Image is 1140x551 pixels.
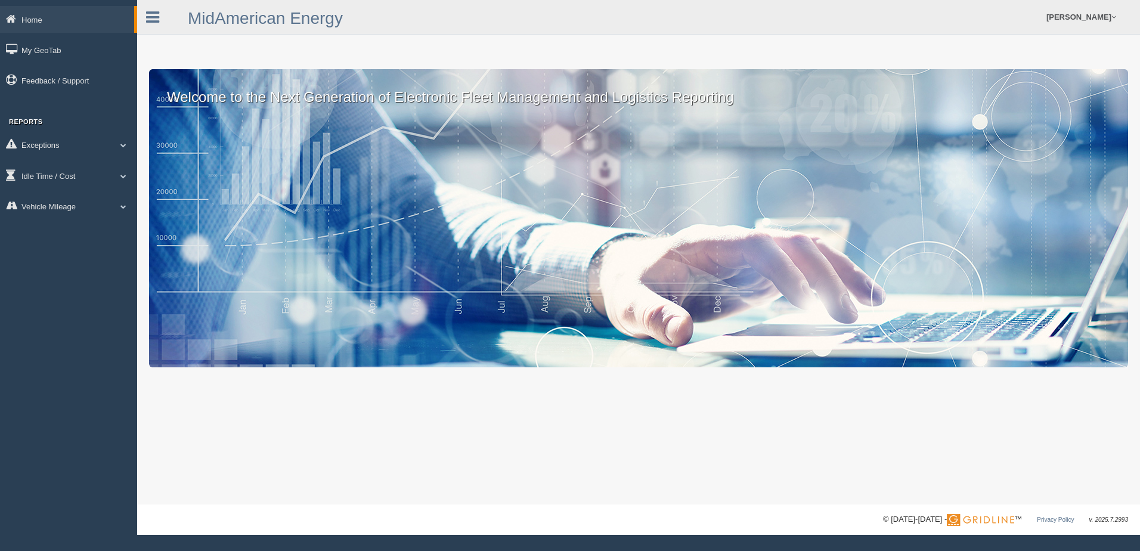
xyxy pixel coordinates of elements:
[1089,516,1128,523] span: v. 2025.7.2993
[188,9,343,27] a: MidAmerican Energy
[1037,516,1074,523] a: Privacy Policy
[149,69,1128,107] p: Welcome to the Next Generation of Electronic Fleet Management and Logistics Reporting
[947,514,1014,526] img: Gridline
[883,513,1128,526] div: © [DATE]-[DATE] - ™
